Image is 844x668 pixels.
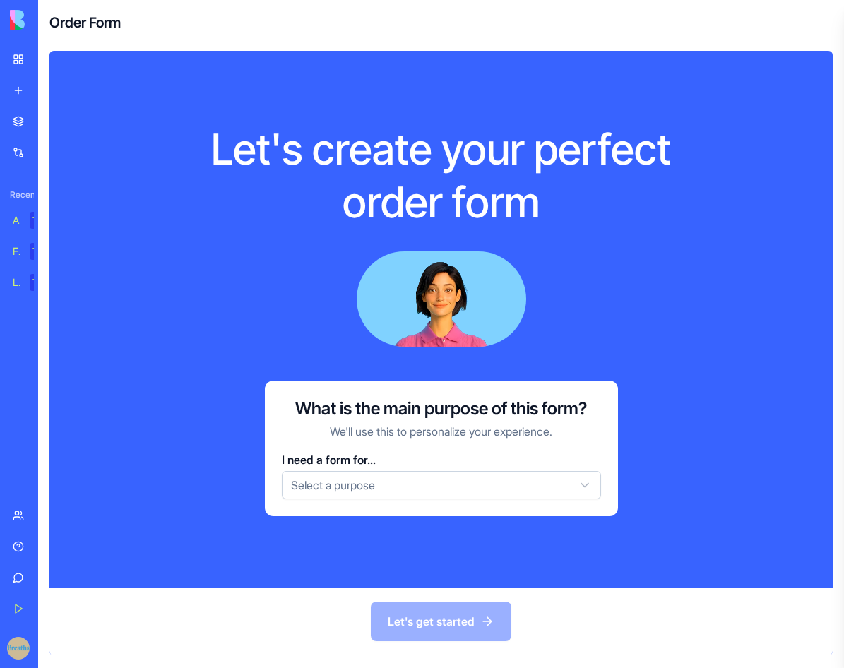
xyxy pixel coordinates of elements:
a: Feedback FormTRY [4,237,61,266]
a: AI Logo GeneratorTRY [4,206,61,234]
h3: What is the main purpose of this form? [295,398,587,420]
img: ACg8ocKG7M5rlDgHaEGq6ty4A0JECUMbxRKDeka7N5lT4bzTqWcT4aw=s96-c [7,637,30,660]
p: We'll use this to personalize your experience. [330,423,552,440]
div: Literary Blog [13,275,20,290]
div: Feedback Form [13,244,20,258]
h4: Order Form [49,13,121,32]
a: Literary BlogTRY [4,268,61,297]
div: AI Logo Generator [13,213,20,227]
img: logo [10,10,97,30]
span: Recent [4,189,34,201]
div: TRY [30,212,52,229]
h1: Let's create your perfect order form [170,123,713,229]
span: I need a form for... [282,453,376,467]
div: TRY [30,274,52,291]
div: TRY [30,243,52,260]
